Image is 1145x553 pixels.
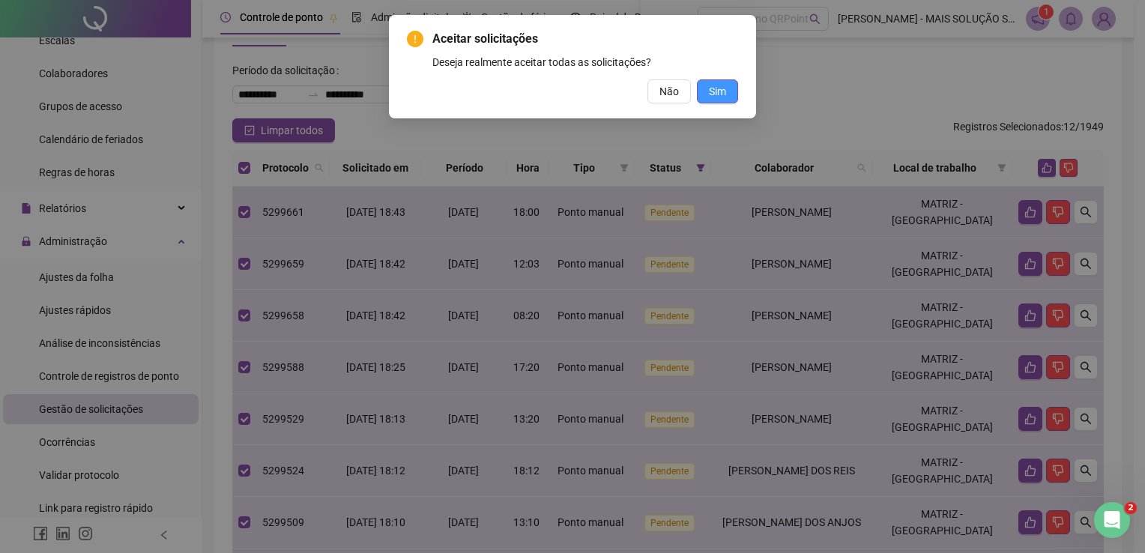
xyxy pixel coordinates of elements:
span: exclamation-circle [407,31,423,47]
span: Sim [709,83,726,100]
span: 2 [1125,502,1137,514]
iframe: Intercom live chat [1094,502,1130,538]
span: Não [659,83,679,100]
div: Deseja realmente aceitar todas as solicitações? [432,54,738,70]
button: Não [647,79,691,103]
button: Sim [697,79,738,103]
span: Aceitar solicitações [432,30,738,48]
